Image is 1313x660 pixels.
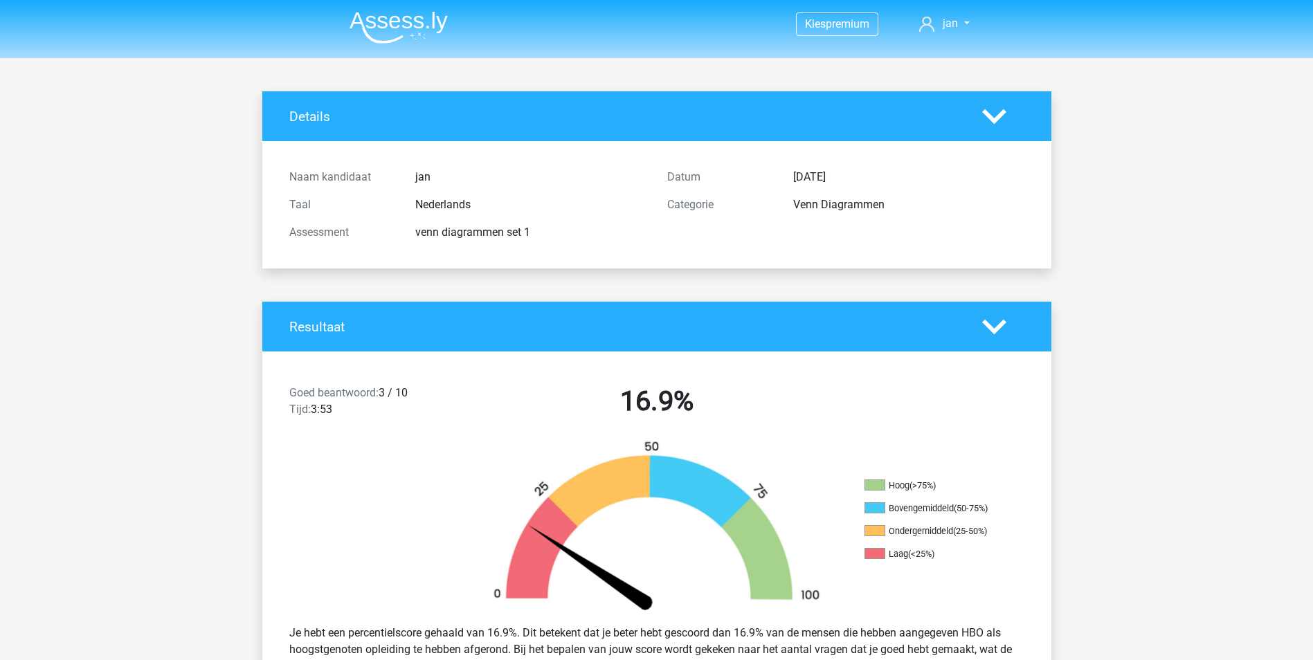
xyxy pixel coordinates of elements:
div: (>75%) [909,480,936,491]
a: jan [914,15,975,32]
div: Taal [279,196,405,213]
div: jan [405,169,657,185]
span: Kies [805,17,826,30]
h2: 16.9% [478,385,835,418]
div: Nederlands [405,196,657,213]
a: Kiespremium [797,15,878,33]
div: Assessment [279,224,405,241]
li: Bovengemiddeld [864,502,1003,515]
li: Laag [864,548,1003,560]
img: 17.26cf2381989f.png [470,440,844,614]
span: jan [943,17,958,30]
div: (<25%) [908,549,934,559]
div: Venn Diagrammen [783,196,1035,213]
div: (50-75%) [954,503,988,513]
div: 3 / 10 3:53 [279,385,468,423]
h4: Details [289,109,961,125]
div: (25-50%) [953,526,987,536]
span: premium [826,17,869,30]
img: Assessly [350,11,448,44]
div: Naam kandidaat [279,169,405,185]
li: Ondergemiddeld [864,525,1003,538]
h4: Resultaat [289,319,961,335]
div: Categorie [657,196,783,213]
li: Hoog [864,479,1003,492]
div: [DATE] [783,169,1035,185]
div: Datum [657,169,783,185]
span: Goed beantwoord: [289,386,379,399]
span: Tijd: [289,403,311,416]
div: venn diagrammen set 1 [405,224,657,241]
